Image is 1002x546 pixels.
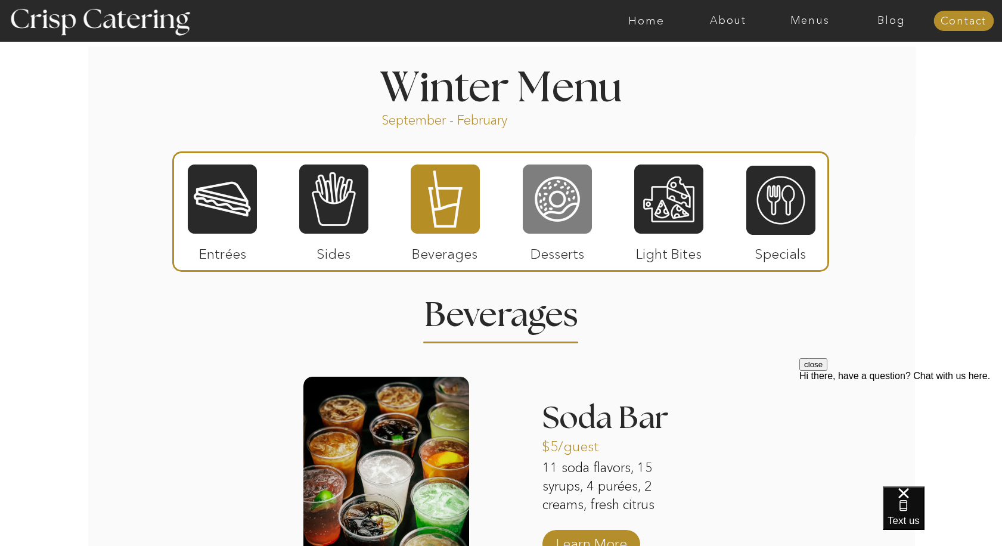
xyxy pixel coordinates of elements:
[769,15,851,27] a: Menus
[424,299,579,322] h2: Beverages
[799,358,1002,501] iframe: podium webchat widget prompt
[542,426,621,461] p: $5/guest
[741,234,820,268] p: Specials
[933,15,994,27] a: Contact
[629,234,709,268] p: Light Bites
[336,68,667,103] h1: Winter Menu
[381,111,545,125] p: September - February
[405,234,485,268] p: Beverages
[851,15,932,27] a: Blog
[518,234,597,268] p: Desserts
[294,234,373,268] p: Sides
[542,403,708,436] h3: Soda Bar
[687,15,769,27] a: About
[183,234,262,268] p: Entrées
[883,486,1002,546] iframe: podium webchat widget bubble
[542,459,691,516] p: 11 soda flavors, 15 syrups, 4 purées, 2 creams, fresh citrus
[606,15,687,27] a: Home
